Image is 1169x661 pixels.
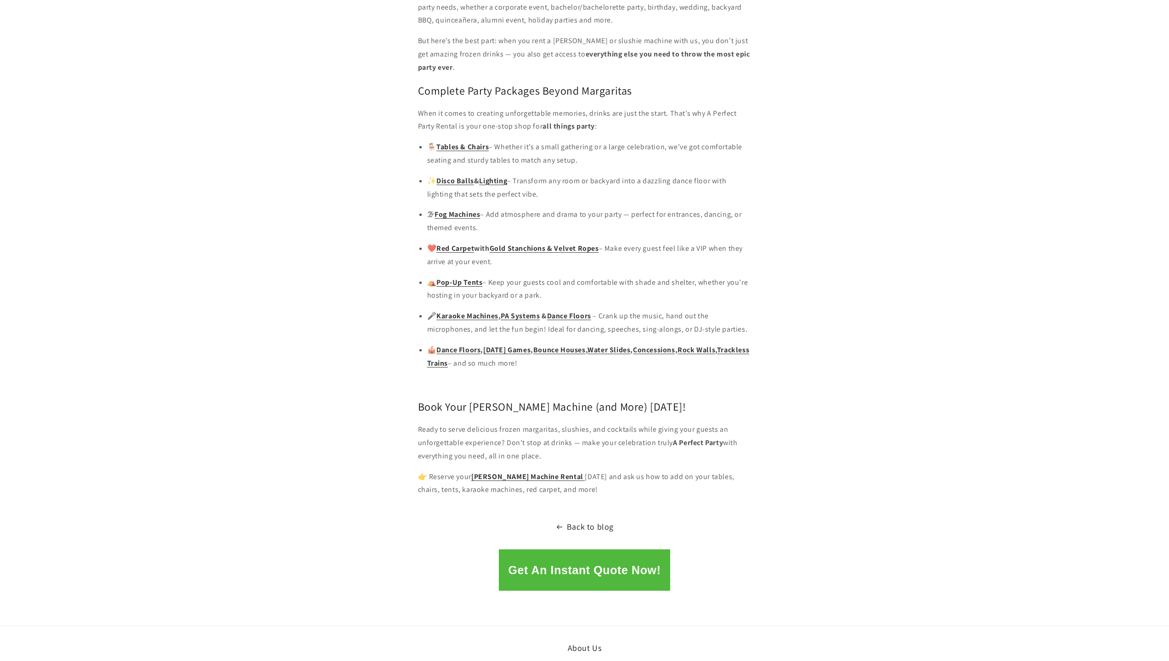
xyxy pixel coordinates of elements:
img: website_grey.svg [15,24,22,31]
div: Domain: [DOMAIN_NAME] [24,24,101,31]
div: Keywords by Traffic [102,54,155,60]
strong: , , , , , , [427,345,750,368]
h2: Book Your [PERSON_NAME] Machine (and More) [DATE]! [418,400,751,414]
a: Karaoke Machines [436,311,498,321]
p: ❤️ – Make every guest feel like a VIP when they arrive at your event. [427,242,751,269]
a: Lighting [479,176,507,186]
a: Disco Balls [436,176,474,186]
p: When it comes to creating unforgettable memories, drinks are just the start. That’s why A Perfect... [418,107,751,134]
strong: & [542,311,593,321]
div: Domain Overview [35,54,82,60]
div: v 4.0.25 [26,15,45,22]
h2: Complete Party Packages Beyond Margaritas [418,84,751,98]
img: tab_domain_overview_orange.svg [25,53,32,61]
a: [DATE] Games [483,345,531,355]
strong: all things party [542,121,595,131]
strong: everything else you need to throw the most epic party ever [418,49,750,72]
strong: [PERSON_NAME] Machine Rental [471,472,583,481]
p: 🎤 – Crank up the music, hand out the microphones, and let the fun begin! Ideal for dancing, speec... [427,310,751,336]
a: Dance Floors [547,311,591,321]
p: ✨ – Transform any room or backyard into a dazzling dance floor with lighting that sets the perfec... [427,175,751,201]
a: Gold Stanchions & Velvet Ropes [490,243,599,253]
a: Concessions [633,345,675,355]
a: Pop-Up Tents [436,277,482,287]
p: Ready to serve delicious frozen margaritas, slushies, and cocktails while giving your guests an u... [418,423,751,463]
p: 🌫 – Add atmosphere and drama to your party — perfect for entrances, dancing, or themed events. [427,208,751,235]
button: Get An Instant Quote Now! [499,549,670,591]
img: logo_orange.svg [15,15,22,22]
p: ⛺️ – Keep your guests cool and comfortable with shade and shelter, whether you’re hosting in your... [427,276,751,303]
a: Rock Walls [678,345,715,355]
a: Tables & Chairs [436,142,489,152]
a: Trackless Trains [427,345,750,368]
p: 🪑 – Whether it’s a small gathering or a large celebration, we’ve got comfortable seating and stur... [427,141,751,167]
a: [PERSON_NAME] Machine Rental [471,472,585,481]
p: 🎪 – and so much more! [427,344,751,370]
a: Fog Machines [435,209,480,219]
strong: & [436,176,507,186]
a: Red Carpet [436,243,474,253]
p: But here’s the best part: when you rent a [PERSON_NAME] or slushie machine with us, you don’t jus... [418,34,751,74]
p: 👉 Reserve your [DATE] and ask us how to add on your tables, chairs, tents, karaoke machines, red ... [418,470,751,497]
h2: About Us [410,643,759,653]
strong: with [436,243,599,253]
strong: A Perfect Party [673,438,723,447]
img: tab_keywords_by_traffic_grey.svg [91,53,99,61]
a: Dance Floors [436,345,480,355]
a: PA Systems [501,311,540,321]
a: Water Slides [587,345,630,355]
strong: , [436,311,540,321]
a: Bounce Houses [533,345,586,355]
